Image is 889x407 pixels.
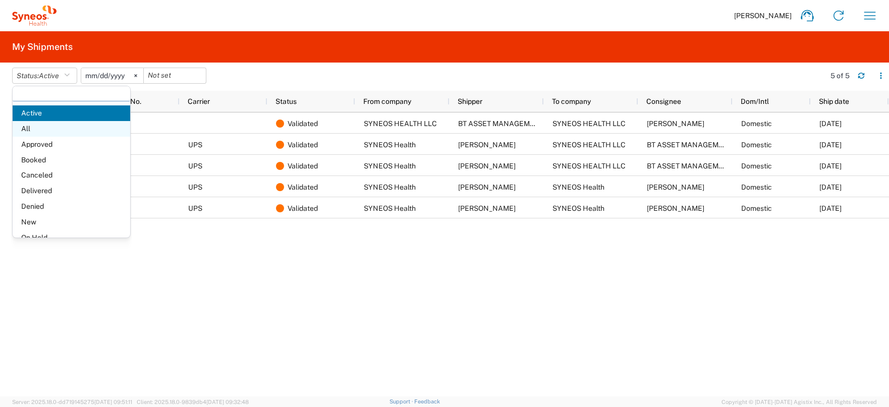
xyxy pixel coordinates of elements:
[458,97,482,105] span: Shipper
[647,162,733,170] span: BT ASSET MANAGEMENT
[13,105,130,121] span: Active
[188,204,202,212] span: UPS
[830,71,850,80] div: 5 of 5
[819,204,842,212] span: 07/11/2025
[13,167,130,183] span: Canceled
[364,183,416,191] span: SYNEOS Health
[188,97,210,105] span: Carrier
[741,97,769,105] span: Dom/Intl
[137,399,249,405] span: Client: 2025.18.0-9839db4
[288,198,318,219] span: Validated
[741,141,772,149] span: Domestic
[288,155,318,177] span: Validated
[13,152,130,168] span: Booked
[363,97,411,105] span: From company
[390,398,415,404] a: Support
[647,204,704,212] span: Carl Sumpter
[188,183,202,191] span: UPS
[741,183,772,191] span: Domestic
[552,204,604,212] span: SYNEOS Health
[458,120,544,128] span: BT ASSET MANAGEMENT
[188,162,202,170] span: UPS
[288,113,318,134] span: Validated
[12,41,73,53] h2: My Shipments
[741,162,772,170] span: Domestic
[12,68,77,84] button: Status:Active
[646,97,681,105] span: Consignee
[552,120,626,128] span: SYNEOS HEALTH LLC
[647,183,704,191] span: Carl Sumpter
[458,162,516,170] span: Eric Suen
[414,398,440,404] a: Feedback
[12,399,132,405] span: Server: 2025.18.0-dd719145275
[288,134,318,155] span: Validated
[552,97,591,105] span: To company
[13,183,130,199] span: Delivered
[13,199,130,214] span: Denied
[364,141,416,149] span: SYNEOS Health
[552,141,626,149] span: SYNEOS HEALTH LLC
[458,204,516,212] span: Gayathri Subramanian
[275,97,297,105] span: Status
[13,230,130,246] span: On Hold
[364,120,437,128] span: SYNEOS HEALTH LLC
[81,68,143,83] input: Not set
[741,120,772,128] span: Domestic
[819,183,842,191] span: 07/25/2025
[364,162,416,170] span: SYNEOS Health
[552,183,604,191] span: SYNEOS Health
[39,72,59,80] span: Active
[94,399,132,405] span: [DATE] 09:51:11
[364,204,416,212] span: SYNEOS Health
[144,68,206,83] input: Not set
[819,141,842,149] span: 08/08/2025
[819,97,849,105] span: Ship date
[188,141,202,149] span: UPS
[819,162,842,170] span: 08/06/2025
[734,11,792,20] span: [PERSON_NAME]
[647,120,704,128] span: Yemii Teshome
[721,397,877,406] span: Copyright © [DATE]-[DATE] Agistix Inc., All Rights Reserved
[13,137,130,152] span: Approved
[206,399,249,405] span: [DATE] 09:32:48
[13,214,130,230] span: New
[458,183,516,191] span: Ta'Rhonda Savage
[819,120,842,128] span: 08/27/2025
[741,204,772,212] span: Domestic
[458,141,516,149] span: Mia Johnson
[552,162,626,170] span: SYNEOS HEALTH LLC
[288,177,318,198] span: Validated
[647,141,733,149] span: BT ASSET MANAGEMENT
[13,121,130,137] span: All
